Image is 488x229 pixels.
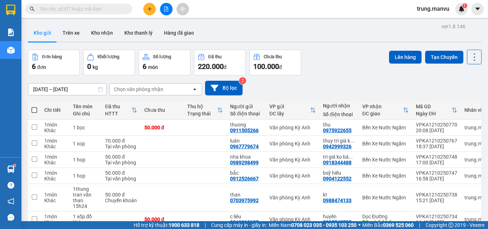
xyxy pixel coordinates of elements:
[230,128,259,133] div: 0911505266
[73,104,98,109] div: Tên món
[416,104,452,109] div: Mã GD
[105,104,131,109] div: Đã thu
[323,111,355,117] div: Số điện thoại
[73,157,98,163] div: 1 hop
[7,29,15,36] img: solution-icon
[194,50,246,75] button: Đã thu220.000đ
[362,219,409,225] div: DĐ: ninh bình
[44,176,66,181] div: Khác
[144,125,180,130] div: 50.000 đ
[73,125,98,130] div: 1 bọc
[105,198,137,203] div: Chuyển khoản
[153,54,171,59] div: Số lượng
[44,128,66,133] div: Khác
[184,101,226,120] th: Toggle SortBy
[362,221,414,229] span: Miền Bắc
[198,62,224,71] span: 220.000
[105,160,137,165] div: Tại văn phòng
[176,3,189,15] button: aim
[224,64,226,70] span: đ
[358,224,360,226] span: ⚪️
[230,192,262,198] div: than
[448,223,453,228] span: copyright
[205,81,243,95] button: Bộ lọc
[323,138,355,144] div: thuy tri giá ko báo
[416,128,457,133] div: 20:08 [DATE]
[416,214,457,219] div: VPKA1210250734
[269,111,310,116] div: ĐC lấy
[269,141,316,146] div: Văn phòng Kỳ Anh
[44,160,66,165] div: Khác
[42,54,62,59] div: Đơn hàng
[383,222,414,228] strong: 0369 525 060
[192,86,198,92] svg: open
[211,221,267,229] span: Cung cấp máy in - giấy in:
[462,3,467,8] sup: 1
[323,192,355,198] div: kt
[362,173,409,179] div: Bến Xe Nước Ngầm
[105,170,137,176] div: 50.000 đ
[30,6,35,11] span: search
[269,104,310,109] div: VP gửi
[57,24,85,41] button: Trên xe
[147,6,152,11] span: plus
[6,5,15,15] img: logo-vxr
[187,104,217,109] div: Thu hộ
[416,176,457,181] div: 16:58 [DATE]
[362,141,409,146] div: Bến Xe Nước Ngầm
[44,219,66,225] div: Khác
[73,141,98,146] div: 1 xop
[87,62,91,71] span: 0
[44,214,66,219] div: 1 món
[8,214,14,221] span: message
[230,170,262,176] div: bắc
[28,50,80,75] button: Đơn hàng6đơn
[458,6,465,12] img: icon-new-feature
[101,101,141,120] th: Toggle SortBy
[180,6,185,11] span: aim
[416,170,457,176] div: VPKA1210250747
[158,24,200,41] button: Hàng đã giao
[139,50,190,75] button: Số lượng6món
[253,62,279,71] span: 100.000
[85,24,119,41] button: Kho nhận
[463,3,466,8] span: 1
[269,125,316,130] div: Văn phòng Kỳ Anh
[73,173,98,179] div: 1 hop
[44,107,66,113] div: Chi tiết
[105,138,137,144] div: 70.000 đ
[148,64,158,70] span: món
[44,144,66,149] div: Khác
[266,101,319,120] th: Toggle SortBy
[205,221,206,229] span: |
[230,138,262,144] div: luân
[471,3,484,15] button: caret-down
[8,182,14,189] span: question-circle
[362,104,403,109] div: VP nhận
[7,165,15,173] img: warehouse-icon
[8,198,14,205] span: notification
[291,222,357,228] strong: 0708 023 035 - 0935 103 250
[269,221,357,229] span: Miền Nam
[239,77,246,84] sup: 2
[73,214,98,225] div: 1 xốp đồ khô
[323,160,352,165] div: 0918344488
[474,6,481,12] span: caret-down
[269,157,316,163] div: Văn phòng Kỳ Anh
[279,64,282,70] span: đ
[425,51,463,64] button: Tạo Chuyến
[323,103,355,109] div: Người nhận
[362,157,409,163] div: Bến Xe Nước Ngầm
[230,111,262,116] div: Số điện thoại
[264,54,282,59] div: Chưa thu
[105,176,137,181] div: Tại văn phòng
[93,64,98,70] span: kg
[230,160,259,165] div: 0989298499
[73,186,98,192] div: 1thung
[32,62,36,71] span: 6
[349,154,353,160] span: ...
[411,4,455,13] span: trung.manvu
[105,154,137,160] div: 50.000 đ
[98,54,119,59] div: Khối lượng
[412,101,461,120] th: Toggle SortBy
